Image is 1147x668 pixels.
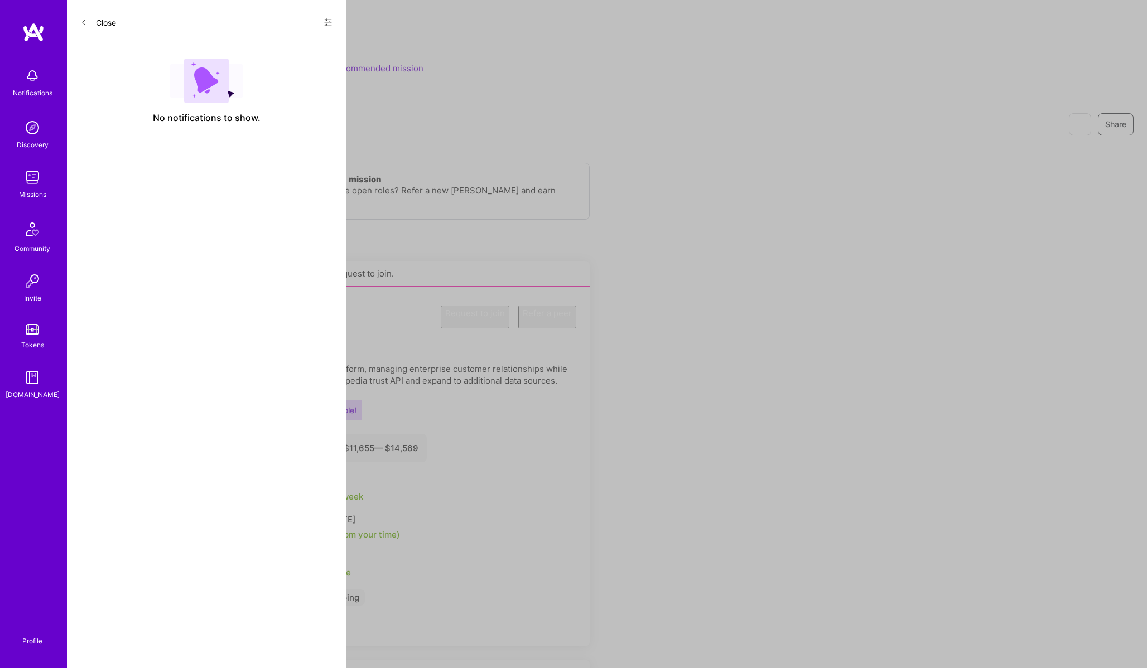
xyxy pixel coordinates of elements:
[18,623,46,646] a: Profile
[21,366,44,389] img: guide book
[17,139,49,151] div: Discovery
[21,117,44,139] img: discovery
[26,324,39,335] img: tokens
[21,65,44,87] img: bell
[19,188,46,200] div: Missions
[153,112,261,124] span: No notifications to show.
[170,59,243,103] img: empty
[6,389,60,400] div: [DOMAIN_NAME]
[21,166,44,188] img: teamwork
[24,292,41,304] div: Invite
[22,22,45,42] img: logo
[80,13,116,31] button: Close
[21,339,44,351] div: Tokens
[22,635,42,646] div: Profile
[13,87,52,99] div: Notifications
[19,216,46,243] img: Community
[21,270,44,292] img: Invite
[15,243,50,254] div: Community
